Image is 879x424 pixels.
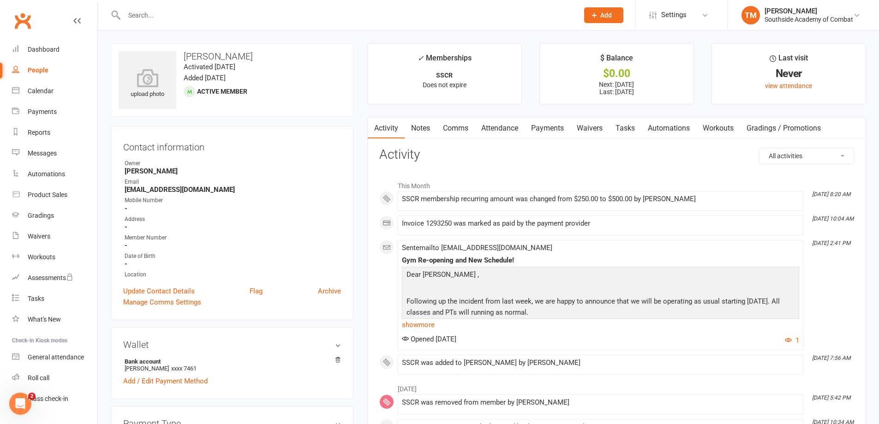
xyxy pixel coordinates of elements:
a: Workouts [696,118,740,139]
div: SSCR was removed from member by [PERSON_NAME] [402,399,799,406]
a: Class kiosk mode [12,388,97,409]
a: Waivers [12,226,97,247]
a: Product Sales [12,185,97,205]
strong: [EMAIL_ADDRESS][DOMAIN_NAME] [125,185,341,194]
a: Gradings [12,205,97,226]
li: [PERSON_NAME] [123,357,341,373]
a: Comms [437,118,475,139]
div: Automations [28,170,65,178]
p: Dear [PERSON_NAME] , [404,269,797,282]
div: Reports [28,129,50,136]
a: Archive [318,286,341,297]
a: Payments [12,102,97,122]
div: Address [125,215,341,224]
a: Automations [641,118,696,139]
button: Add [584,7,623,23]
a: What's New [12,309,97,330]
i: [DATE] 7:56 AM [812,355,850,361]
a: Calendar [12,81,97,102]
p: Next: [DATE] Last: [DATE] [548,81,685,96]
strong: - [125,223,341,231]
div: $0.00 [548,69,685,78]
div: Workouts [28,253,55,261]
i: [DATE] 5:42 PM [812,394,850,401]
div: Assessments [28,274,73,281]
div: Location [125,270,341,279]
time: Added [DATE] [184,74,226,82]
div: Gradings [28,212,54,219]
strong: [PERSON_NAME] [125,167,341,175]
li: This Month [379,176,854,191]
input: Search... [121,9,572,22]
a: Reports [12,122,97,143]
i: [DATE] 2:41 PM [812,240,850,246]
strong: - [125,241,341,250]
div: General attendance [28,353,84,361]
div: Owner [125,159,341,168]
div: Member Number [125,233,341,242]
i: [DATE] 10:04 AM [812,215,854,222]
span: 2 [28,393,36,400]
div: $ Balance [600,52,633,69]
div: Class check-in [28,395,68,402]
a: Tasks [609,118,641,139]
a: Assessments [12,268,97,288]
div: Invoice 1293250 was marked as paid by the payment provider [402,220,799,227]
div: Tasks [28,295,44,302]
span: xxxx 7461 [171,365,197,372]
div: What's New [28,316,61,323]
a: General attendance kiosk mode [12,347,97,368]
iframe: Intercom live chat [9,393,31,415]
div: Last visit [770,52,808,69]
div: [PERSON_NAME] [765,7,853,15]
div: Roll call [28,374,49,382]
i: [DATE] 8:20 AM [812,191,850,197]
span: Opened [DATE] [402,335,456,343]
li: [DATE] [379,379,854,394]
time: Activated [DATE] [184,63,235,71]
span: Settings [661,5,687,25]
div: upload photo [119,69,176,99]
strong: - [125,260,341,268]
div: Dashboard [28,46,60,53]
a: Roll call [12,368,97,388]
i: ✓ [418,54,424,63]
span: Does not expire [423,81,466,89]
span: Active member [197,88,247,95]
a: Add / Edit Payment Method [123,376,208,387]
h3: Wallet [123,340,341,350]
div: Gym Re-opening and New Schedule! [402,257,799,264]
div: SSCR membership recurring amount was changed from $250.00 to $500.00 by [PERSON_NAME] [402,195,799,203]
div: Date of Birth [125,252,341,261]
h3: Activity [379,148,854,162]
a: Workouts [12,247,97,268]
a: Tasks [12,288,97,309]
div: Memberships [418,52,472,69]
div: Waivers [28,233,50,240]
strong: - [125,204,341,213]
div: Product Sales [28,191,67,198]
div: Messages [28,149,57,157]
a: Waivers [570,118,609,139]
div: Never [720,69,857,78]
a: Update Contact Details [123,286,195,297]
a: Dashboard [12,39,97,60]
a: view attendance [765,82,812,90]
div: People [28,66,48,74]
div: TM [741,6,760,24]
a: Messages [12,143,97,164]
a: Attendance [475,118,525,139]
a: Flag [250,286,263,297]
div: Mobile Number [125,196,341,205]
a: Clubworx [11,9,34,32]
a: Manage Comms Settings [123,297,201,308]
div: Payments [28,108,57,115]
strong: Bank account [125,358,336,365]
strong: SSCR [436,72,453,79]
h3: [PERSON_NAME] [119,51,346,61]
h3: Contact information [123,138,341,152]
span: Sent email to [EMAIL_ADDRESS][DOMAIN_NAME] [402,244,552,252]
span: Add [600,12,612,19]
button: 1 [785,335,799,346]
div: Southside Academy of Combat [765,15,853,24]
